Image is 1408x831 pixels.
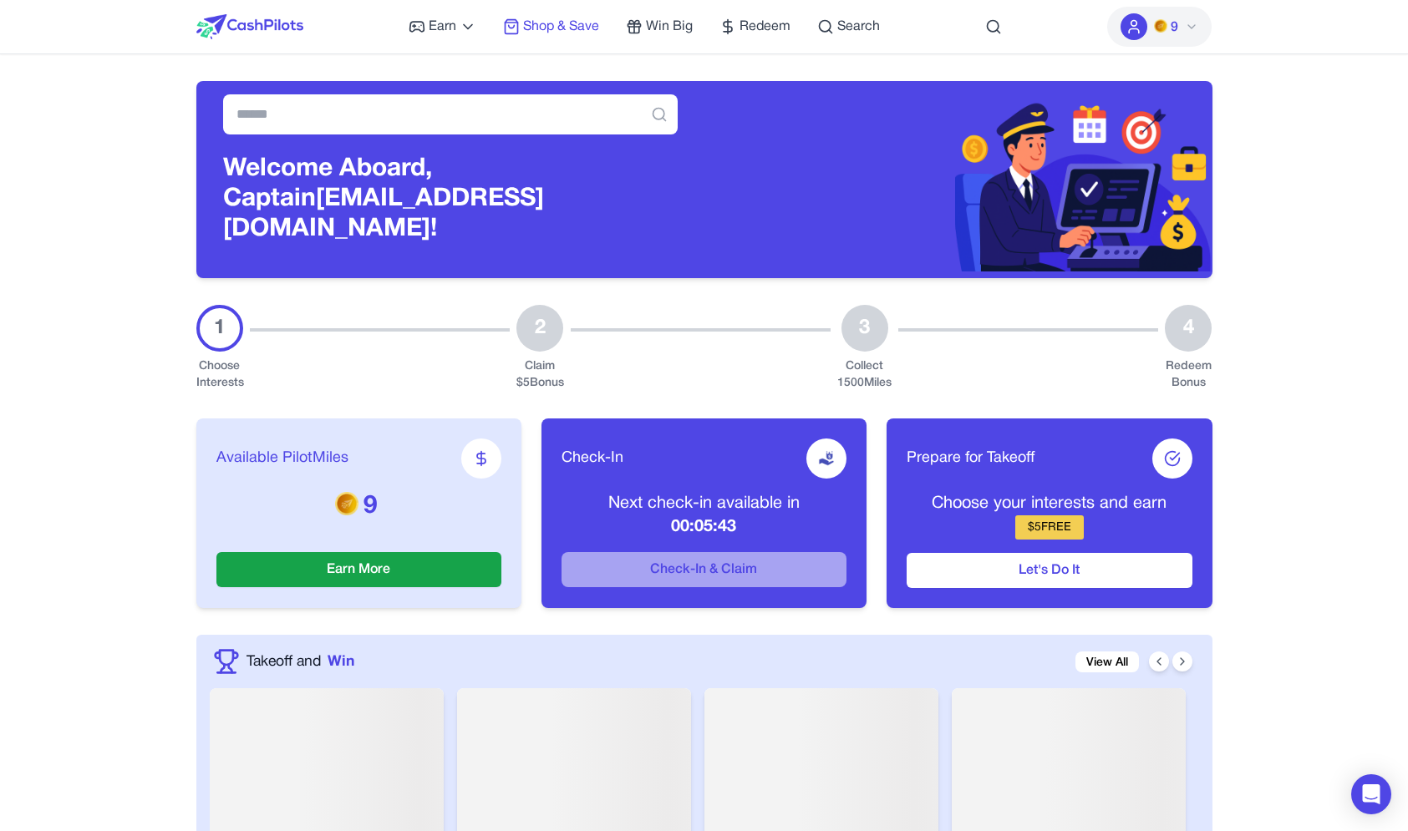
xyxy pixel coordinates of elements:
[216,492,501,522] p: 9
[1165,305,1212,352] div: 4
[907,553,1192,588] button: Let's Do It
[562,492,846,515] p: Next check-in available in
[646,17,693,37] span: Win Big
[818,450,835,467] img: receive-dollar
[704,88,1212,271] img: Header decoration
[516,358,564,392] div: Claim $ 5 Bonus
[719,17,790,37] a: Redeem
[817,17,880,37] a: Search
[328,651,354,672] span: Win
[837,17,880,37] span: Search
[626,17,693,37] a: Win Big
[562,447,623,470] span: Check-In
[740,17,790,37] span: Redeem
[1075,651,1139,672] a: View All
[247,651,354,672] a: Takeoff andWin
[196,358,243,392] div: Choose Interests
[1015,515,1084,540] div: $ 5 FREE
[216,447,348,470] span: Available PilotMiles
[335,491,358,514] img: PMs
[223,155,678,245] h3: Welcome Aboard, Captain [EMAIL_ADDRESS][DOMAIN_NAME]!
[429,17,456,37] span: Earn
[907,492,1192,515] p: Choose your interests and earn
[516,305,563,352] div: 2
[1351,774,1391,814] div: Open Intercom Messenger
[503,17,599,37] a: Shop & Save
[907,447,1034,470] span: Prepare for Takeoff
[837,358,892,392] div: Collect 1500 Miles
[409,17,476,37] a: Earn
[196,14,303,39] img: CashPilots Logo
[1171,18,1178,38] span: 9
[216,552,501,587] button: Earn More
[562,552,846,587] button: Check-In & Claim
[523,17,599,37] span: Shop & Save
[562,515,846,539] p: 00:05:43
[196,305,243,352] div: 1
[1165,358,1212,392] div: Redeem Bonus
[1154,19,1167,33] img: PMs
[1107,7,1212,47] button: PMs9
[841,305,888,352] div: 3
[247,651,321,672] span: Takeoff and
